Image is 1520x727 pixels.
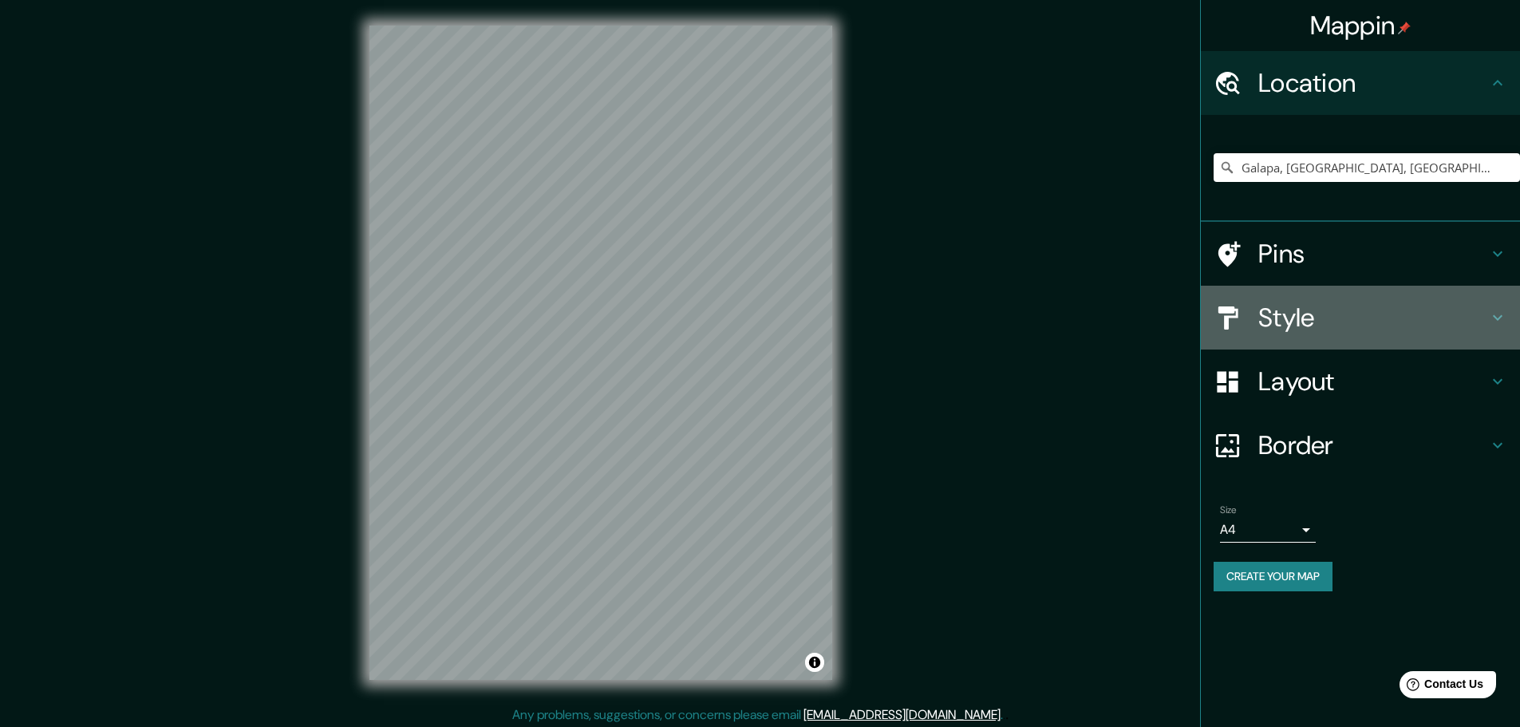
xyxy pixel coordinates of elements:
div: Layout [1201,350,1520,413]
iframe: Help widget launcher [1378,665,1502,709]
label: Size [1220,504,1237,517]
div: A4 [1220,517,1316,543]
div: . [1003,705,1005,725]
h4: Style [1258,302,1488,334]
h4: Pins [1258,238,1488,270]
div: Pins [1201,222,1520,286]
div: Style [1201,286,1520,350]
canvas: Map [369,26,832,680]
div: Border [1201,413,1520,477]
h4: Border [1258,429,1488,461]
div: . [1005,705,1009,725]
button: Toggle attribution [805,653,824,672]
a: [EMAIL_ADDRESS][DOMAIN_NAME] [803,706,1001,723]
p: Any problems, suggestions, or concerns please email . [512,705,1003,725]
h4: Location [1258,67,1488,99]
div: Location [1201,51,1520,115]
input: Pick your city or area [1214,153,1520,182]
button: Create your map [1214,562,1332,591]
h4: Mappin [1310,10,1411,41]
img: pin-icon.png [1398,22,1411,34]
h4: Layout [1258,365,1488,397]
